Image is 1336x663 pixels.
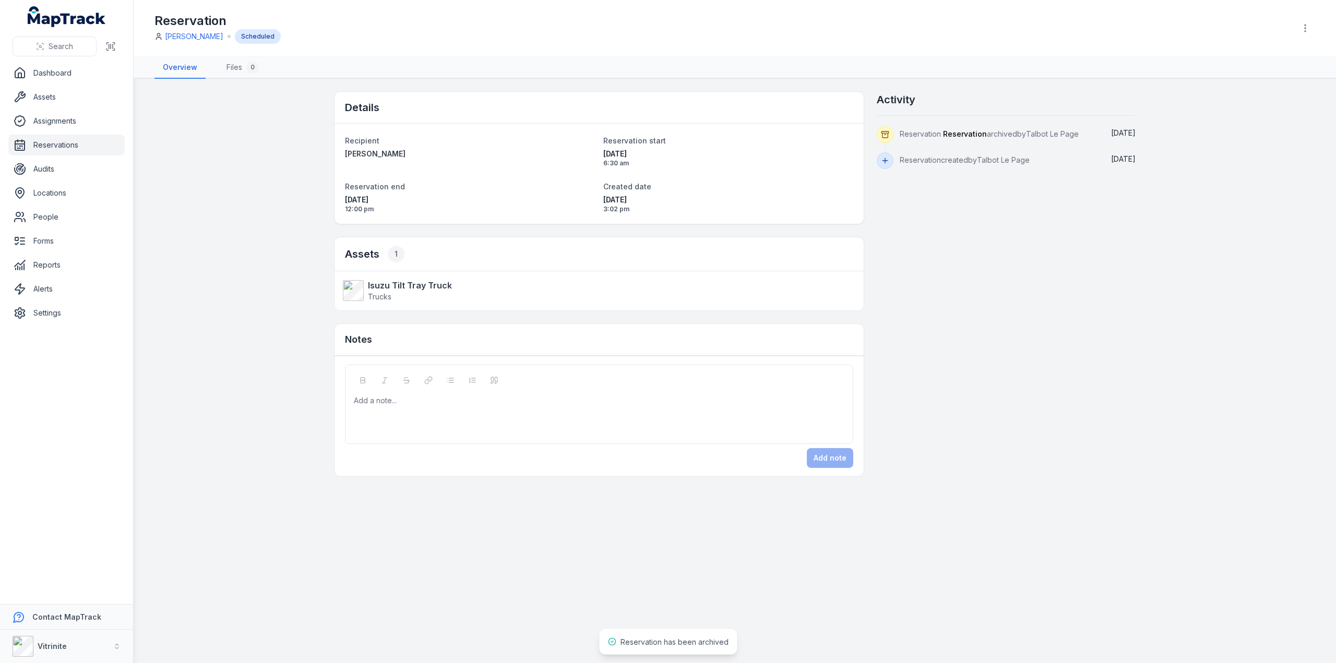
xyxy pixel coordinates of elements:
span: 12:00 pm [345,205,595,213]
span: [DATE] [345,195,595,205]
h2: Details [345,100,379,115]
time: 08/07/2025, 3:02:04 pm [603,195,853,213]
h2: Activity [877,92,915,107]
a: [PERSON_NAME] [165,31,223,42]
span: Reservation end [345,182,405,191]
span: Reservation created by Talbot Le Page [900,155,1030,164]
h3: Notes [345,332,372,347]
span: Search [49,41,73,52]
time: 10/07/2025, 6:30:00 am [603,149,853,167]
span: [DATE] [603,195,853,205]
span: Reservation archived by Talbot Le Page [900,129,1079,138]
div: 1 [388,246,404,262]
a: MapTrack [28,6,106,27]
a: Forms [8,231,125,251]
strong: Contact MapTrack [32,612,101,621]
a: Dashboard [8,63,125,83]
span: [DATE] [1111,154,1136,163]
span: 6:30 am [603,159,853,167]
time: 08/07/2025, 3:02:04 pm [1111,154,1136,163]
h1: Reservation [154,13,281,29]
a: Overview [154,57,206,79]
span: Recipient [345,136,379,145]
h2: Assets [345,246,404,262]
a: Audits [8,159,125,179]
a: Locations [8,183,125,203]
div: Scheduled [235,29,281,44]
a: Files0 [218,57,267,79]
strong: Vitrinite [38,642,67,650]
span: Trucks [368,292,391,301]
a: Alerts [8,279,125,299]
strong: Isuzu Tilt Tray Truck [368,279,452,292]
span: Created date [603,182,651,191]
span: Reservation has been archived [621,637,729,646]
a: Settings [8,303,125,323]
a: Assignments [8,111,125,131]
time: 10/07/2025, 12:00:00 pm [345,195,595,213]
a: Assets [8,87,125,107]
span: [DATE] [603,149,853,159]
a: People [8,207,125,227]
span: [DATE] [1111,128,1136,137]
time: 28/08/2025, 3:07:00 pm [1111,128,1136,137]
a: Reservations [8,135,125,155]
a: Reports [8,255,125,275]
span: 3:02 pm [603,205,853,213]
a: [PERSON_NAME] [345,149,595,159]
button: Search [13,37,97,56]
span: Reservation [943,129,987,138]
a: Isuzu Tilt Tray TruckTrucks [343,279,845,302]
span: Reservation start [603,136,666,145]
div: 0 [246,61,259,74]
